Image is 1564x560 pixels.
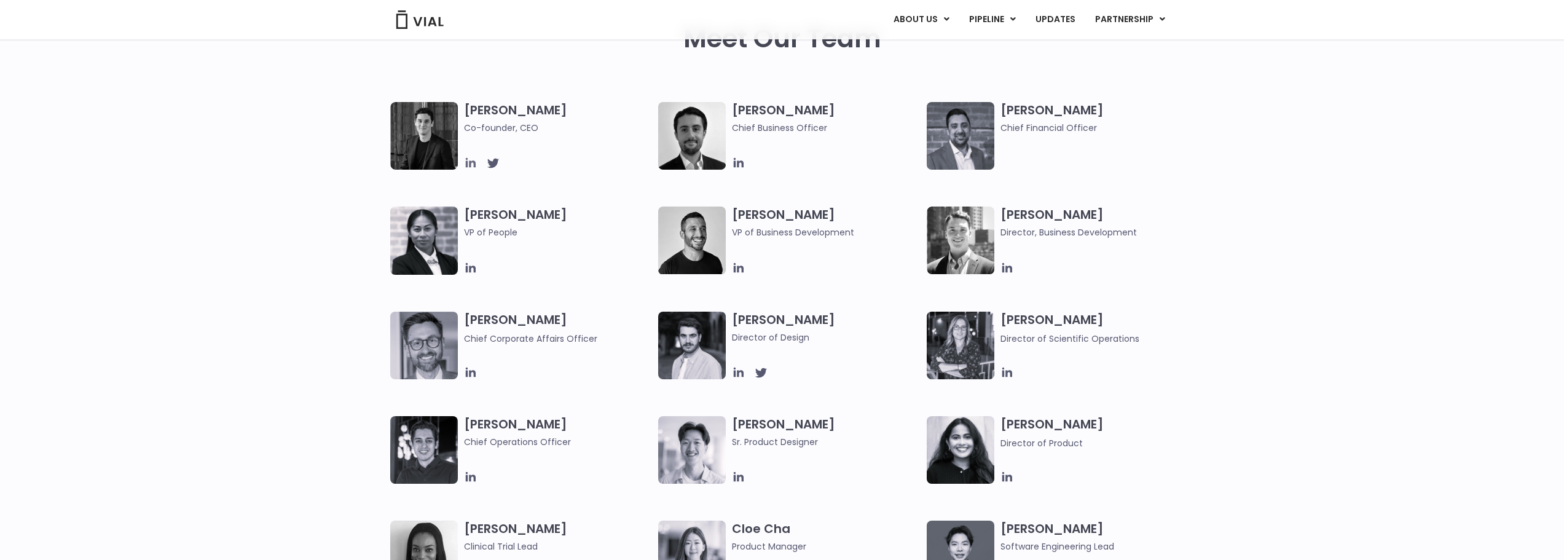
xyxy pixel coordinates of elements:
[732,121,921,135] span: Chief Business Officer
[658,312,726,379] img: Headshot of smiling man named Albert
[464,207,653,257] h3: [PERSON_NAME]
[732,207,921,239] h3: [PERSON_NAME]
[1085,9,1175,30] a: PARTNERSHIPMenu Toggle
[732,435,921,449] span: Sr. Product Designer
[1000,226,1189,239] span: Director, Business Development
[658,102,726,170] img: A black and white photo of a man in a suit holding a vial.
[884,9,959,30] a: ABOUT USMenu Toggle
[1000,521,1189,553] h3: [PERSON_NAME]
[390,416,458,484] img: Headshot of smiling man named Josh
[732,416,921,449] h3: [PERSON_NAME]
[927,312,994,379] img: Headshot of smiling woman named Sarah
[1000,416,1189,450] h3: [PERSON_NAME]
[1000,437,1083,449] span: Director of Product
[683,24,881,53] h2: Meet Our Team
[395,10,444,29] img: Vial Logo
[732,331,921,344] span: Director of Design
[732,540,921,553] span: Product Manager
[1000,102,1189,135] h3: [PERSON_NAME]
[658,416,726,484] img: Brennan
[1000,312,1189,345] h3: [PERSON_NAME]
[390,312,458,379] img: Paolo-M
[658,207,726,274] img: A black and white photo of a man smiling.
[464,521,653,553] h3: [PERSON_NAME]
[1000,207,1189,239] h3: [PERSON_NAME]
[732,226,921,239] span: VP of Business Development
[464,102,653,135] h3: [PERSON_NAME]
[464,226,653,239] span: VP of People
[732,521,921,553] h3: Cloe Cha
[464,121,653,135] span: Co-founder, CEO
[464,435,653,449] span: Chief Operations Officer
[732,102,921,135] h3: [PERSON_NAME]
[927,416,994,484] img: Smiling woman named Dhruba
[732,312,921,344] h3: [PERSON_NAME]
[1000,333,1139,345] span: Director of Scientific Operations
[927,102,994,170] img: Headshot of smiling man named Samir
[464,312,653,345] h3: [PERSON_NAME]
[959,9,1025,30] a: PIPELINEMenu Toggle
[464,416,653,449] h3: [PERSON_NAME]
[927,207,994,274] img: A black and white photo of a smiling man in a suit at ARVO 2023.
[464,333,597,345] span: Chief Corporate Affairs Officer
[1026,9,1085,30] a: UPDATES
[1000,121,1189,135] span: Chief Financial Officer
[390,102,458,170] img: A black and white photo of a man in a suit attending a Summit.
[464,540,653,553] span: Clinical Trial Lead
[1000,540,1189,553] span: Software Engineering Lead
[390,207,458,275] img: Catie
